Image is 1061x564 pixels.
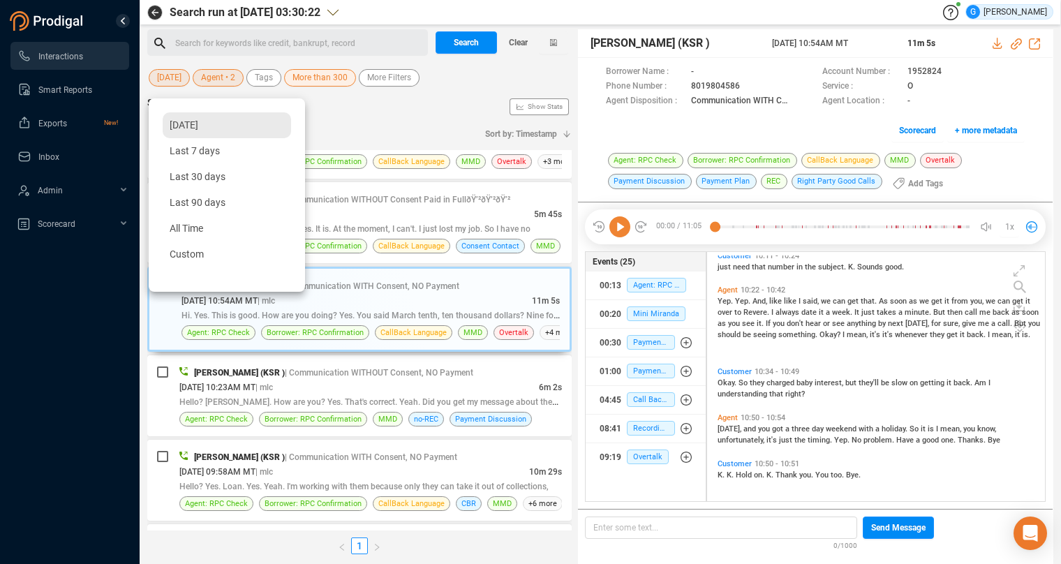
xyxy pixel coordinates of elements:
button: Tags [246,69,281,87]
button: Show Stats [510,98,569,115]
span: Search run at [DATE] 03:30:22 [170,4,320,21]
span: 8019804586 [691,80,740,94]
span: K. [766,470,776,480]
div: [PERSON_NAME] (KSR )| Communication WITH Consent, NO Payment[DATE] 09:58AM MT| mlc10m 29sHello? Y... [147,440,572,521]
span: MMD [461,155,480,168]
div: 01:00 [600,360,621,383]
span: Smart Reports [38,85,92,95]
span: Search [454,31,479,54]
span: mean, [847,330,870,339]
span: [DATE], [905,319,931,328]
span: Agent: RPC Check [185,413,248,426]
span: right? [785,389,805,399]
span: you [773,319,787,328]
button: 00:30Payment Discussion [586,329,706,357]
span: So [910,424,921,433]
span: like [769,297,784,306]
span: | mlc [255,383,273,392]
span: Agent: RPC Check [185,497,248,510]
span: a [875,424,882,433]
span: Agent Location : [822,94,900,109]
span: Phone Number : [606,80,684,94]
span: Admin [38,186,63,195]
div: [PERSON_NAME] (KSR )| Communication WITHOUT Consent, NO Payment[DATE] 10:23AM MT| mlc6m 2sHello? ... [147,355,572,436]
span: me [979,308,993,317]
span: Last 30 days [170,171,225,182]
span: a [785,424,792,433]
span: I [936,424,940,433]
span: Sounds [857,262,885,272]
span: [DATE] [157,69,181,87]
span: Yep. [735,297,752,306]
span: we [919,297,931,306]
span: Communication WITH Consent, NO Payment [691,94,791,109]
span: K. [848,262,857,272]
span: I [988,378,990,387]
span: Thanks. [958,436,988,445]
span: you [728,319,742,328]
span: Borrower: RPC Confirmation [267,326,364,339]
span: Am [974,378,988,387]
span: can [997,297,1012,306]
span: Okay. [718,378,739,387]
span: just [861,308,877,317]
span: Clear [509,31,528,54]
div: [PERSON_NAME] (KSR )| Communication WITH Consent, NO Payment[DATE] 10:54AM MT| mlc11m 5sHi. Yes. ... [147,267,572,352]
span: sure, [943,319,962,328]
span: with [859,424,875,433]
span: baby [796,378,815,387]
span: mean, [940,424,963,433]
span: +6 more [523,496,563,511]
span: Borrower: RPC Confirmation [265,155,362,168]
span: Borrower: RPC Confirmation [265,497,362,510]
span: just [718,262,733,272]
span: it [1025,297,1030,306]
span: give [962,319,978,328]
span: but [845,378,859,387]
span: Agent Disposition : [606,94,684,109]
button: 09:19Overtalk [586,443,706,471]
span: charged [766,378,796,387]
span: [DATE], [718,424,743,433]
span: that [752,262,768,272]
span: good. [885,262,904,272]
div: 00:20 [600,303,621,325]
span: New! [104,109,118,137]
span: me [978,319,991,328]
button: 00:13Agent: RPC Check [586,272,706,299]
span: anything [847,319,878,328]
span: MMD [493,497,512,510]
span: timing. [808,436,834,445]
span: [PERSON_NAME] (KSR ) [591,35,710,52]
span: 1952824 [907,65,942,80]
span: should [718,330,743,339]
span: Account Number : [822,65,900,80]
button: + more metadata [947,119,1025,142]
span: it [960,330,967,339]
span: call [965,308,979,317]
span: it's [882,330,895,339]
img: prodigal-logo [10,11,87,31]
span: seeing [753,330,778,339]
button: Send Message [863,517,934,539]
span: G [970,5,976,19]
span: can [833,297,847,306]
span: soon [890,297,909,306]
span: Recording Disclosure [627,421,675,436]
span: Interactions [38,52,83,61]
li: Inbox [10,142,129,170]
div: grid [714,255,1045,500]
button: [DATE] [149,69,190,87]
span: Tags [255,69,273,87]
span: understanding [718,389,769,399]
span: This is. I'm good. How are you? Yes. It is. At the moment, I can't. I just lost my job. So I have no [179,224,530,234]
span: be [881,378,891,387]
li: Interactions [10,42,129,70]
span: Yep. [718,297,735,306]
a: ExportsNew! [17,109,118,137]
span: | Communication WITH Consent, NO Payment [285,452,457,462]
span: problem. [863,436,896,445]
span: or [823,319,832,328]
span: Consent Contact [461,239,519,253]
div: Open Intercom Messenger [1014,517,1047,550]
